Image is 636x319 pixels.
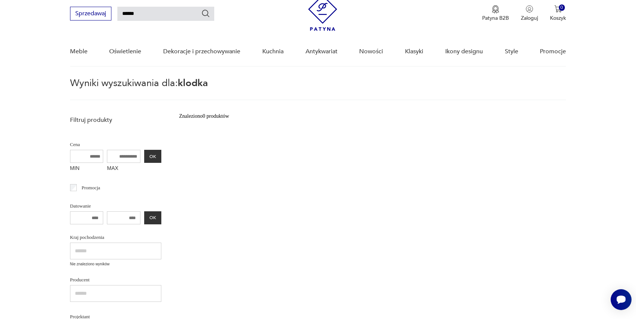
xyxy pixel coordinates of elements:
a: Sprzedawaj [70,12,111,17]
label: MAX [107,163,140,175]
a: Kuchnia [262,37,284,66]
p: Zaloguj [521,15,538,22]
a: Oświetlenie [109,37,141,66]
p: Filtruj produkty [70,116,161,124]
a: Klasyki [405,37,423,66]
div: 0 [559,4,565,11]
img: Ikona medalu [492,5,499,13]
button: OK [144,211,161,224]
a: Style [505,37,518,66]
p: Wyniki wyszukiwania dla: [70,79,566,100]
iframe: Smartsupp widget button [611,289,632,310]
p: Patyna B2B [482,15,509,22]
img: Ikona koszyka [554,5,562,13]
span: klodka [178,76,208,90]
p: Datowanie [70,202,161,210]
p: Cena [70,140,161,149]
label: MIN [70,163,104,175]
img: Ikonka użytkownika [526,5,533,13]
a: Ikony designu [445,37,483,66]
a: Antykwariat [306,37,338,66]
button: Sprzedawaj [70,7,111,20]
button: Szukaj [201,9,210,18]
button: OK [144,150,161,163]
a: Meble [70,37,88,66]
p: Koszyk [550,15,566,22]
a: Ikona medaluPatyna B2B [482,5,509,22]
button: 0Koszyk [550,5,566,22]
div: Znaleziono 0 produktów [179,112,229,120]
a: Promocje [540,37,566,66]
button: Patyna B2B [482,5,509,22]
a: Nowości [359,37,383,66]
p: Promocja [82,184,100,192]
button: Zaloguj [521,5,538,22]
p: Nie znaleziono wyników [70,261,161,267]
p: Kraj pochodzenia [70,233,161,241]
a: Dekoracje i przechowywanie [163,37,240,66]
p: Producent [70,276,161,284]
